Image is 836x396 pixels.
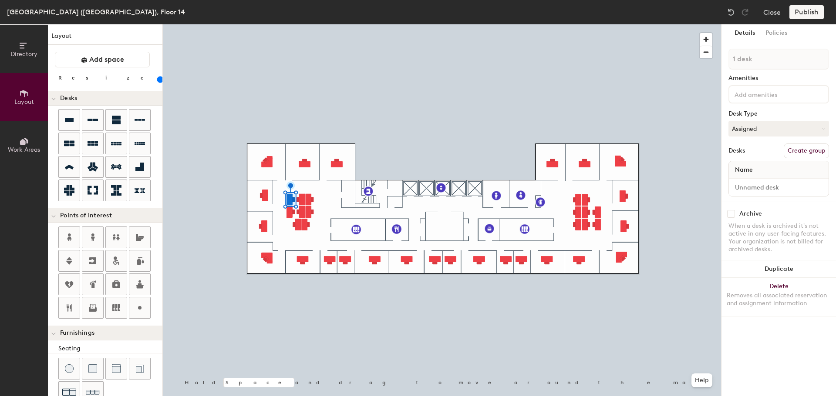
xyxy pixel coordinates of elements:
img: Stool [65,364,74,373]
div: [GEOGRAPHIC_DATA] ([GEOGRAPHIC_DATA]), Floor 14 [7,7,185,17]
button: Details [729,24,760,42]
button: Add space [55,52,150,67]
span: Name [731,162,757,178]
div: Seating [58,344,162,353]
img: Redo [741,8,749,17]
span: Points of Interest [60,212,112,219]
button: Policies [760,24,792,42]
div: Archive [739,210,762,217]
img: Couch (corner) [135,364,144,373]
input: Add amenities [733,89,811,99]
img: Couch (middle) [112,364,121,373]
button: Assigned [728,121,829,136]
h1: Layout [48,31,162,45]
div: When a desk is archived it's not active in any user-facing features. Your organization is not bil... [728,222,829,253]
div: Desk Type [728,110,829,117]
button: Duplicate [721,260,836,278]
div: Desks [728,147,745,154]
button: Cushion [82,358,104,379]
button: Couch (middle) [105,358,127,379]
button: Create group [784,143,829,158]
span: Add space [89,55,124,64]
span: Layout [14,98,34,106]
img: Undo [727,8,735,17]
input: Unnamed desk [731,181,827,193]
span: Desks [60,95,77,102]
div: Amenities [728,75,829,82]
span: Work Areas [8,146,40,153]
span: Directory [10,50,37,58]
img: Cushion [88,364,97,373]
button: Stool [58,358,80,379]
button: DeleteRemoves all associated reservation and assignment information [721,278,836,316]
button: Couch (corner) [129,358,151,379]
button: Help [691,373,712,387]
div: Resize [58,74,155,81]
button: Close [763,5,781,19]
span: Furnishings [60,329,94,336]
div: Removes all associated reservation and assignment information [727,292,831,307]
